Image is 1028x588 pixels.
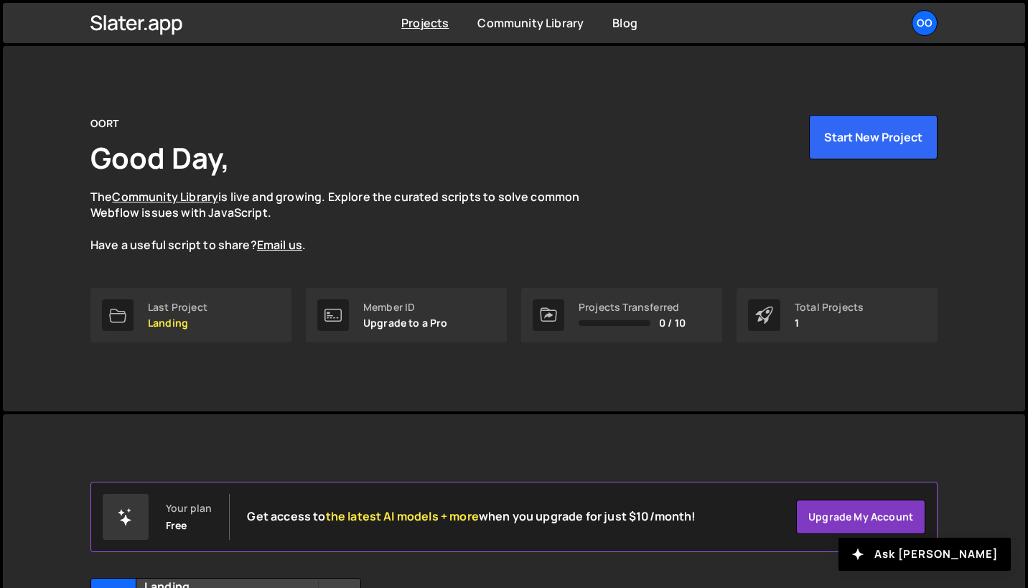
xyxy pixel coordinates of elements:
[363,302,448,313] div: Member ID
[112,189,218,205] a: Community Library
[148,302,207,313] div: Last Project
[809,115,938,159] button: Start New Project
[90,138,230,177] h1: Good Day,
[326,508,479,524] span: the latest AI models + more
[247,510,696,523] h2: Get access to when you upgrade for just $10/month!
[401,15,449,31] a: Projects
[257,237,302,253] a: Email us
[612,15,637,31] a: Blog
[659,317,686,329] span: 0 / 10
[363,317,448,329] p: Upgrade to a Pro
[795,302,864,313] div: Total Projects
[90,288,291,342] a: Last Project Landing
[90,189,607,253] p: The is live and growing. Explore the curated scripts to solve common Webflow issues with JavaScri...
[912,10,938,36] a: OO
[148,317,207,329] p: Landing
[166,503,212,514] div: Your plan
[796,500,925,534] a: Upgrade my account
[166,520,187,531] div: Free
[579,302,686,313] div: Projects Transferred
[795,317,864,329] p: 1
[477,15,584,31] a: Community Library
[90,115,119,132] div: OORT
[838,538,1011,571] button: Ask [PERSON_NAME]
